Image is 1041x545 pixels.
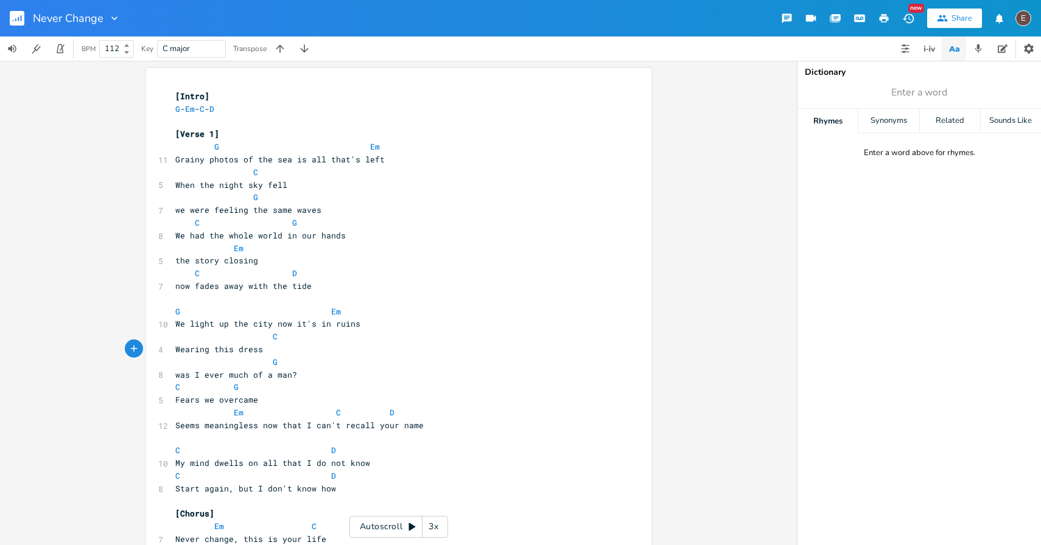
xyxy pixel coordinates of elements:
span: Enter a word [891,86,947,100]
span: C [175,445,180,456]
span: Wearing this dress [175,344,263,355]
div: New [908,4,924,13]
div: Share [952,13,972,24]
span: [Intro] [175,91,209,102]
span: G [234,381,239,392]
span: C [253,167,258,178]
span: We light up the city now it's in ruins [175,318,360,329]
span: [Verse 1] [175,128,219,139]
span: D [209,103,214,114]
span: D [331,470,336,481]
span: now fades away with the tide [175,280,312,291]
span: G [292,217,297,228]
div: Rhymes [797,109,858,133]
div: 3x [422,516,444,538]
div: Key [141,45,153,52]
span: Start again, but I don't know how [175,483,336,494]
span: D [292,268,297,279]
span: Em [185,103,195,114]
span: C [200,103,205,114]
span: D [390,407,394,418]
span: Never Change [33,13,103,24]
span: C [336,407,341,418]
span: When the night sky fell [175,179,307,190]
span: G [273,356,278,367]
span: we were feeling the same waves [175,204,321,215]
span: Em [331,306,341,317]
button: New [896,7,920,29]
span: C [175,381,180,392]
div: Enter a word above for rhymes. [864,148,975,158]
span: the story closing [175,255,258,266]
div: Autoscroll [349,516,448,538]
span: My mind dwells on all that I do not know [175,457,370,468]
button: Share [927,9,982,28]
div: Sounds Like [981,109,1041,133]
span: C major [163,43,190,54]
span: We had the whole world in our hands [175,230,346,241]
span: Em [370,141,380,152]
div: BPM [82,46,96,52]
span: G [214,141,219,152]
span: G [175,103,180,114]
div: Related [920,109,980,133]
span: G [175,306,180,317]
span: was I ever much of a man? [175,369,297,380]
span: Fears we overcame [175,394,258,405]
div: Dictionary [805,68,1034,77]
span: Em [214,521,224,532]
span: C [195,217,200,228]
span: Grainy photos of the sea is all that's left [175,154,385,165]
span: C [175,470,180,481]
div: Synonyms [858,109,919,133]
div: edward [1015,10,1031,26]
span: Em [234,407,244,418]
div: Transpose [233,45,267,52]
span: C [312,521,317,532]
span: Never change, this is your life [175,533,326,544]
span: C [195,268,200,279]
span: - - - [175,103,214,114]
span: G [253,192,258,203]
span: [Chorus] [175,508,214,519]
button: E [1015,4,1031,32]
span: Seems meaningless now that I can't recall your name [175,420,424,431]
span: C [273,331,278,342]
span: Em [234,243,244,254]
span: D [331,445,336,456]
